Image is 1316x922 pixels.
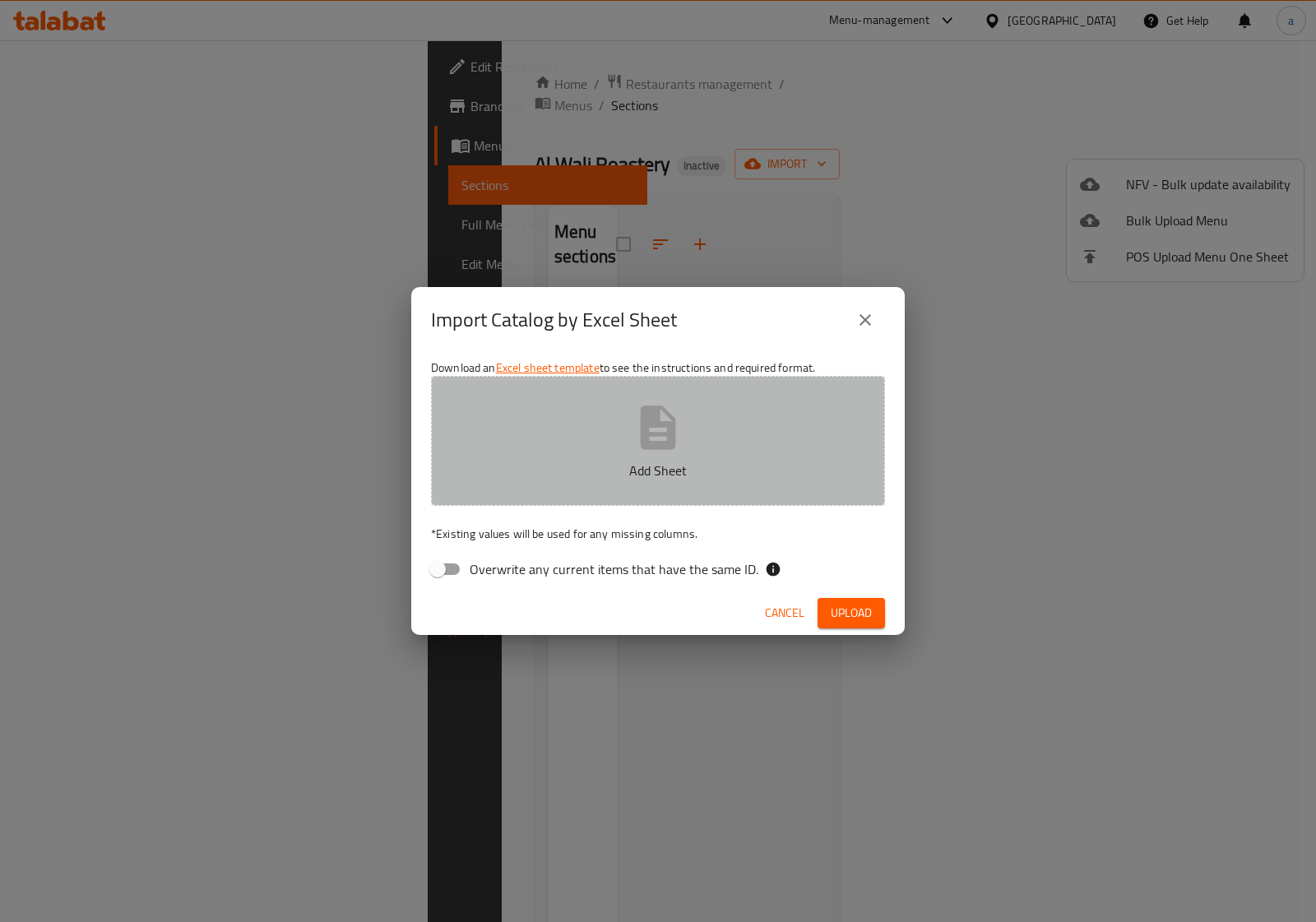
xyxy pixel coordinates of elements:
[765,603,804,623] span: Cancel
[818,598,885,628] button: Upload
[431,526,885,542] p: Existing values will be used for any missing columns.
[431,376,885,506] button: Add Sheet
[431,307,677,333] h2: Import Catalog by Excel Sheet
[831,603,872,623] span: Upload
[758,598,811,628] button: Cancel
[470,559,758,579] span: Overwrite any current items that have the same ID.
[846,300,885,340] button: close
[496,357,600,378] a: Excel sheet template
[411,353,905,591] div: Download an to see the instructions and required format.
[456,461,860,480] p: Add Sheet
[765,561,781,577] svg: If the overwrite option isn't selected, then the items that match an existing ID will be ignored ...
